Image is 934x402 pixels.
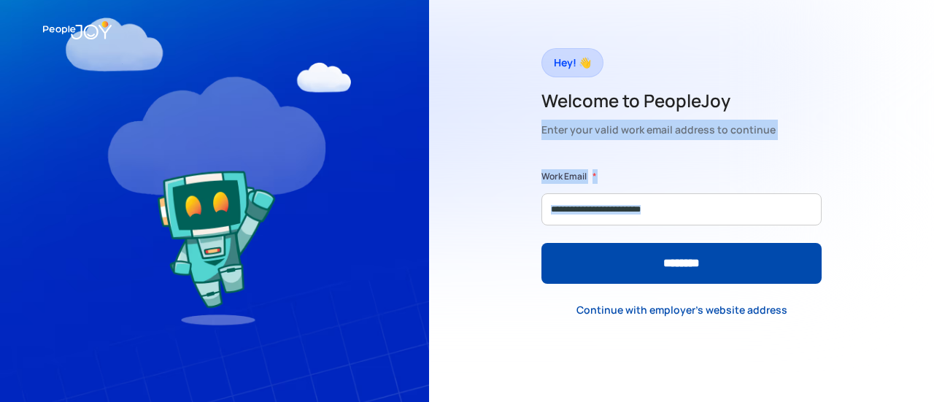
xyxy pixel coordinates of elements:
[541,89,776,112] h2: Welcome to PeopleJoy
[565,295,799,325] a: Continue with employer's website address
[541,169,822,284] form: Form
[554,53,591,73] div: Hey! 👋
[576,303,787,317] div: Continue with employer's website address
[541,169,587,184] label: Work Email
[541,120,776,140] div: Enter your valid work email address to continue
